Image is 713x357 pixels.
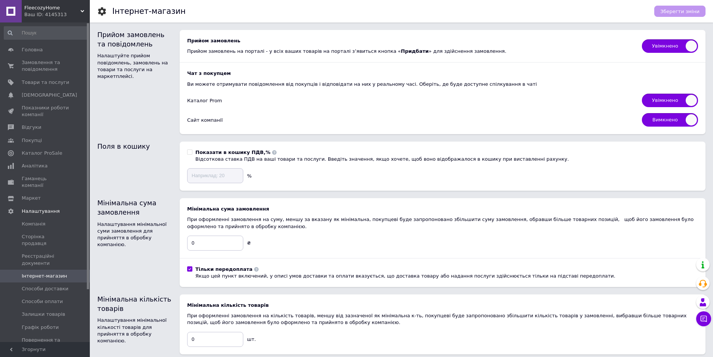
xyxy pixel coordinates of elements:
span: Увімкнено [642,39,698,53]
div: Мінімальна сума замовлення [187,206,698,212]
span: Маркет [22,195,41,202]
div: Налаштування мінімальної кількості товарів для прийняття в обробку компанією. [97,317,172,344]
div: Відсоткова ставка ПДВ на ваші товари та послуги. Введіть значення, якщо хочете, щоб воно відображ... [195,156,569,163]
span: Компанія [22,221,45,227]
div: Мінімальна сума замовлення [97,198,172,217]
div: Сайт компанії [187,117,634,124]
div: Мінімальна кількість товарів [97,294,172,313]
span: [DEMOGRAPHIC_DATA] [22,92,77,99]
b: Показати в кошику ПДВ,% [195,149,270,155]
div: При оформленні замовлення на кількість товарів, меншу від зазначеної як мінімальна к-ть, покупцев... [187,312,698,326]
input: 0 [187,236,243,251]
div: Мінімальна кількість товарів [187,302,698,309]
span: Покупці [22,137,42,144]
span: Головна [22,46,43,53]
div: Прийом замовлень та повідомлень [97,30,172,49]
b: Придбати [401,48,429,54]
span: Гаманець компанії [22,175,69,189]
span: Увімкнено [642,94,698,107]
span: Залишки товарів [22,311,65,318]
span: Каталог ProSale [22,150,62,157]
span: Вимкнено [642,113,698,127]
h1: Інтернет-магазин [112,7,186,16]
span: Повернення та гарантія [22,337,69,350]
span: Аналітика [22,163,48,169]
span: шт. [247,336,256,342]
button: Чат з покупцем [696,311,711,326]
div: Налаштуйте прийом повідомлень, замовлень на товари та послуги на маркетплейсі. [97,52,172,80]
div: Прийом замовлень на порталі - у всіх ваших товарів на порталі з’явиться кнопка « » для здійснення... [187,48,634,55]
div: Прийом замовлень [187,37,634,44]
span: Товари та послуги [22,79,69,86]
div: Якщо цей пункт включений, у описі умов доставки та оплати вказується, що доставка товару або нада... [195,273,615,279]
span: Способи оплати [22,298,63,305]
span: Сторінка продавця [22,233,69,247]
div: Поля в кошику [97,142,172,151]
span: Показники роботи компанії [22,105,69,118]
span: Інтернет-магазин [22,273,67,279]
div: Ви можете отримувати повідомлення від покупців і відповідати на них у реальному часі. Оберіть, де... [187,81,698,88]
span: FleecozyHome [24,4,80,11]
div: При оформленні замовлення на суму, меншу за вказану як мінімальна, покупцеві буде запропоновано з... [187,216,698,230]
b: Чат з покупцем [187,70,698,77]
b: Тільки передоплата [195,266,252,272]
input: Наприклад: 20 [187,168,243,183]
div: % [247,173,252,179]
div: ₴ [247,240,251,246]
span: Способи доставки [22,285,68,292]
span: Реєстраційні документи [22,253,69,266]
span: Налаштування [22,208,60,215]
span: Відгуки [22,124,41,131]
input: Пошук [4,26,88,40]
span: Замовлення та повідомлення [22,59,69,73]
span: Графік роботи [22,324,59,331]
div: Каталог Prom [187,97,634,104]
div: Ваш ID: 4145313 [24,11,90,18]
div: Налаштування мінімальної суми замовлення для прийняття в обробку компанією. [97,221,172,248]
input: 0 [187,332,243,347]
